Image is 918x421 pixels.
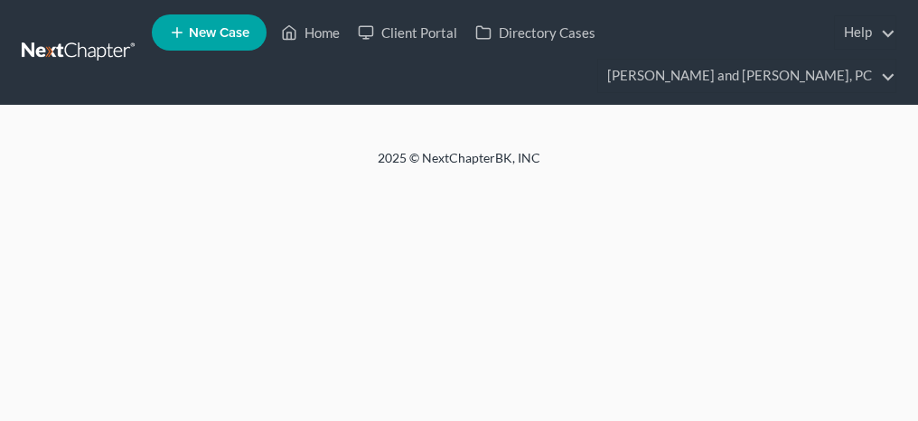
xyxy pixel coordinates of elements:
[466,16,604,49] a: Directory Cases
[598,60,895,92] a: [PERSON_NAME] and [PERSON_NAME], PC
[835,16,895,49] a: Help
[349,16,466,49] a: Client Portal
[25,149,893,182] div: 2025 © NextChapterBK, INC
[272,16,349,49] a: Home
[152,14,267,51] new-legal-case-button: New Case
